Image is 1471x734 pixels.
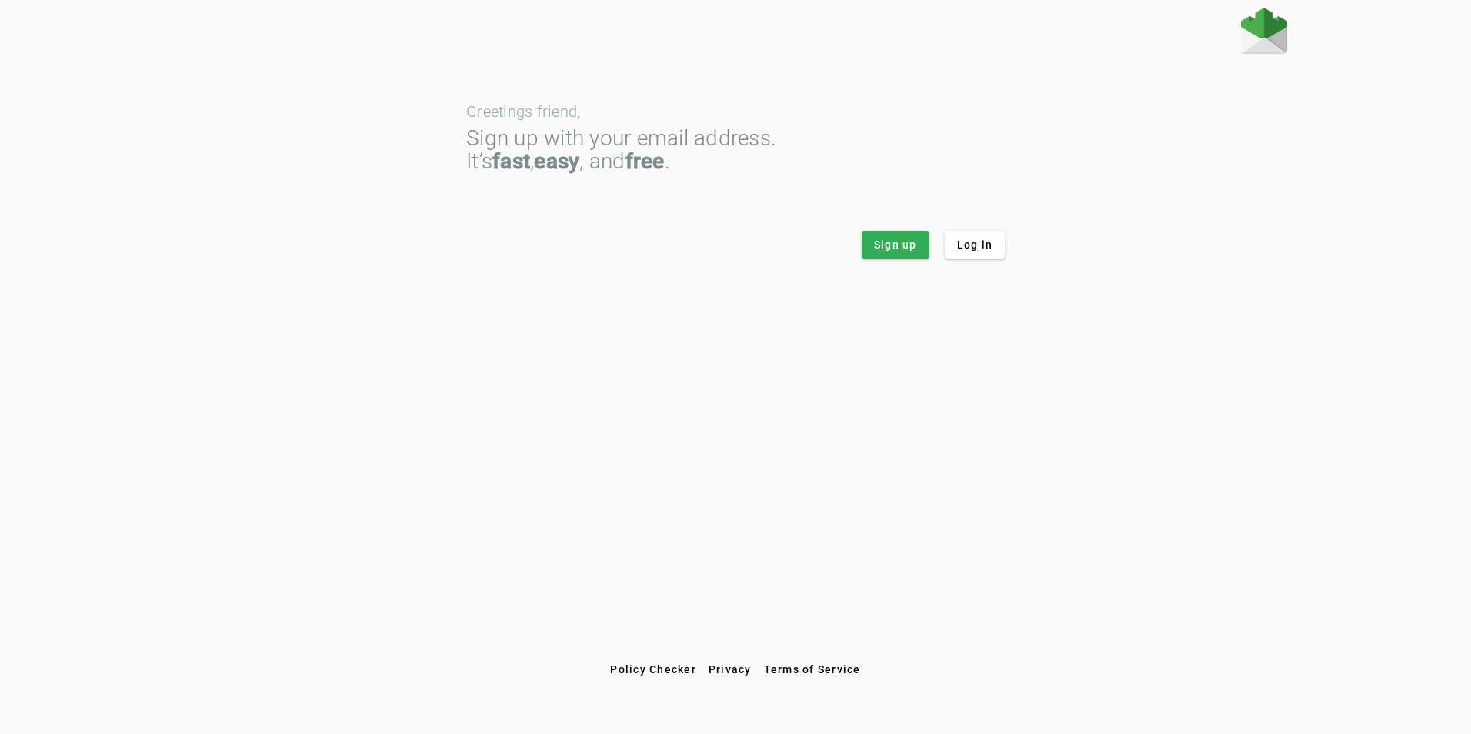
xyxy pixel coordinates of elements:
button: Log in [945,231,1006,259]
div: Greetings friend, [466,104,1005,119]
button: Sign up [862,231,929,259]
span: Log in [957,237,993,252]
span: Policy Checker [610,663,696,676]
button: Terms of Service [758,656,867,683]
button: Policy Checker [604,656,702,683]
strong: free [625,148,665,174]
strong: easy [534,148,579,174]
img: Fraudmarc Logo [1241,8,1287,54]
span: Privacy [709,663,752,676]
strong: fast [492,148,530,174]
span: Terms of Service [764,663,861,676]
span: Sign up [874,237,917,252]
div: Sign up with your email address. It’s , , and . [466,127,1005,173]
button: Privacy [702,656,758,683]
